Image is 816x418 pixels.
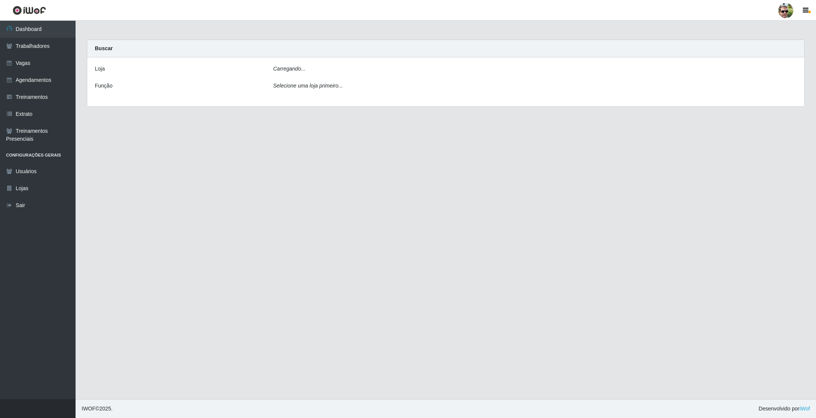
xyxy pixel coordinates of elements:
label: Loja [95,65,105,73]
strong: Buscar [95,45,113,51]
i: Selecione uma loja primeiro... [273,83,343,89]
span: © 2025 . [82,405,113,413]
a: iWof [799,406,810,412]
img: CoreUI Logo [12,6,46,15]
span: Desenvolvido por [759,405,810,413]
span: IWOF [82,406,96,412]
i: Carregando... [273,66,306,72]
label: Função [95,82,113,90]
